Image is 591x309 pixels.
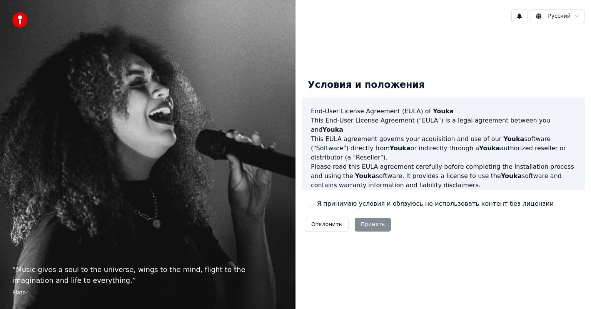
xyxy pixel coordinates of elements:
[311,162,576,190] p: Please read this EULA agreement carefully before completing the installation process and using th...
[311,107,576,116] h3: End-User License Agreement (EULA) of
[390,144,411,152] span: Youka
[311,116,576,134] p: This End-User License Agreement ("EULA") is a legal agreement between you and
[12,289,283,297] footer: Plato
[12,12,28,28] img: youka
[317,199,554,208] label: Я принимаю условия и обязуюсь не использовать контент без лицензии
[305,218,349,232] button: Отклонить
[501,172,522,180] span: Youka
[433,107,454,115] span: Youka
[322,126,343,133] span: Youka
[12,264,283,286] p: “ Music gives a soul to the universe, wings to the mind, flight to the imagination and life to ev...
[311,190,576,227] p: If you register for a free trial of the software, this EULA agreement will also govern that trial...
[355,172,376,180] span: Youka
[479,144,500,152] span: Youka
[503,135,524,143] span: Youka
[302,73,431,97] div: Условия и положения
[311,134,576,162] p: This EULA agreement governs your acquisition and use of our software ("Software") directly from o...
